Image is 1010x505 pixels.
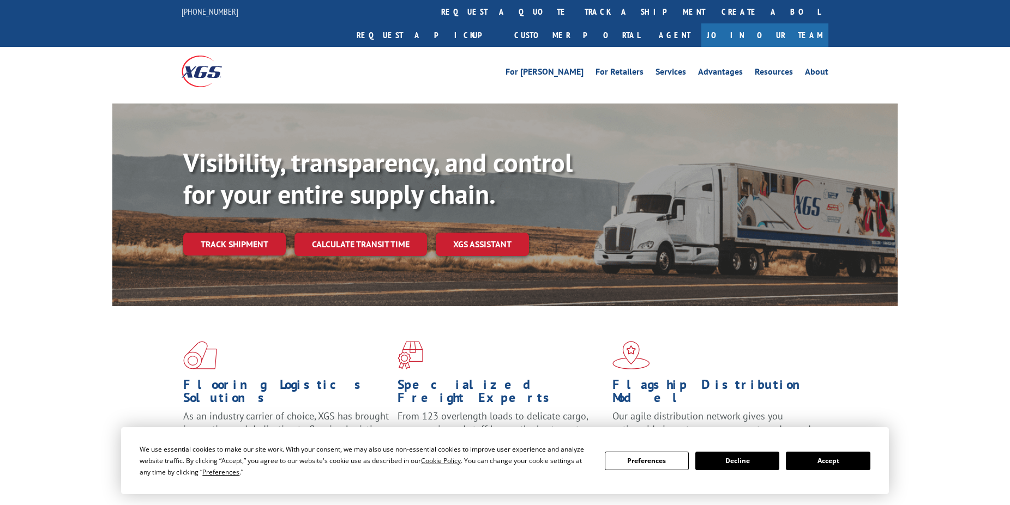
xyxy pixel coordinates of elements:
[596,68,644,80] a: For Retailers
[695,452,779,470] button: Decline
[605,452,689,470] button: Preferences
[183,145,573,211] b: Visibility, transparency, and control for your entire supply chain.
[612,378,819,410] h1: Flagship Distribution Model
[506,68,584,80] a: For [PERSON_NAME]
[183,341,217,369] img: xgs-icon-total-supply-chain-intelligence-red
[612,341,650,369] img: xgs-icon-flagship-distribution-model-red
[183,378,389,410] h1: Flooring Logistics Solutions
[755,68,793,80] a: Resources
[348,23,506,47] a: Request a pickup
[612,410,813,435] span: Our agile distribution network gives you nationwide inventory management on demand.
[436,233,529,256] a: XGS ASSISTANT
[182,6,238,17] a: [PHONE_NUMBER]
[121,427,889,494] div: Cookie Consent Prompt
[398,341,423,369] img: xgs-icon-focused-on-flooring-red
[140,443,591,478] div: We use essential cookies to make our site work. With your consent, we may also use non-essential ...
[183,233,286,255] a: Track shipment
[698,68,743,80] a: Advantages
[656,68,686,80] a: Services
[786,452,870,470] button: Accept
[805,68,828,80] a: About
[202,467,239,477] span: Preferences
[398,378,604,410] h1: Specialized Freight Experts
[506,23,648,47] a: Customer Portal
[421,456,461,465] span: Cookie Policy
[183,410,389,448] span: As an industry carrier of choice, XGS has brought innovation and dedication to flooring logistics...
[294,233,427,256] a: Calculate transit time
[398,410,604,458] p: From 123 overlength loads to delicate cargo, our experienced staff knows the best way to move you...
[648,23,701,47] a: Agent
[701,23,828,47] a: Join Our Team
